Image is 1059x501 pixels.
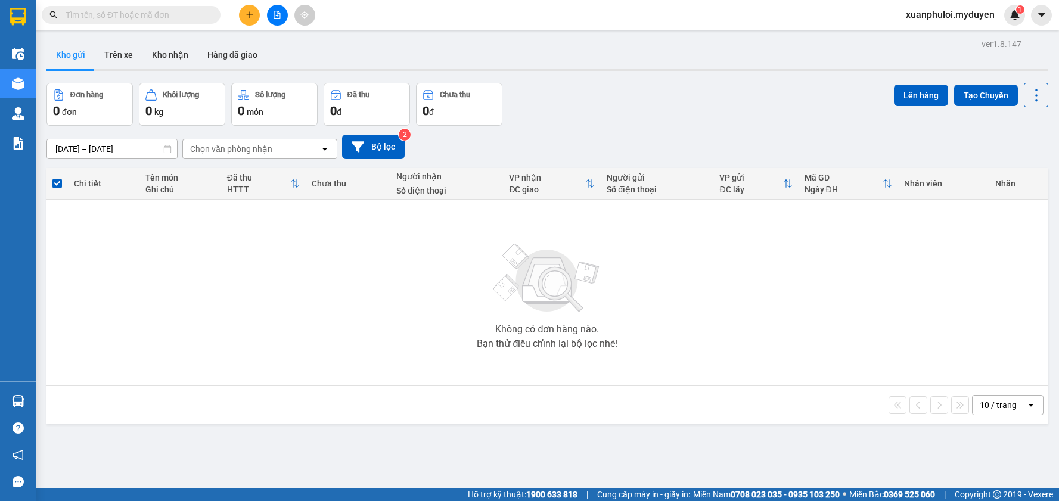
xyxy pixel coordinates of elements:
[487,237,607,320] img: svg+xml;base64,PHN2ZyBjbGFzcz0ibGlzdC1wbHVnX19zdmciIHhtbG5zPSJodHRwOi8vd3d3LnczLm9yZy8yMDAwL3N2Zy...
[231,83,318,126] button: Số lượng0món
[46,83,133,126] button: Đơn hàng0đơn
[70,91,103,99] div: Đơn hàng
[12,48,24,60] img: warehouse-icon
[273,11,281,19] span: file-add
[221,168,306,200] th: Toggle SortBy
[805,185,883,194] div: Ngày ĐH
[416,83,502,126] button: Chưa thu0đ
[12,137,24,150] img: solution-icon
[799,168,899,200] th: Toggle SortBy
[423,104,429,118] span: 0
[503,168,601,200] th: Toggle SortBy
[142,41,198,69] button: Kho nhận
[607,185,707,194] div: Số điện thoại
[1016,5,1024,14] sup: 1
[330,104,337,118] span: 0
[74,179,133,188] div: Chi tiết
[337,107,341,117] span: đ
[396,186,497,195] div: Số điện thoại
[586,488,588,501] span: |
[995,179,1042,188] div: Nhãn
[154,107,163,117] span: kg
[495,325,599,334] div: Không có đơn hàng nào.
[884,490,935,499] strong: 0369 525 060
[849,488,935,501] span: Miền Bắc
[239,5,260,26] button: plus
[1010,10,1020,20] img: icon-new-feature
[247,107,263,117] span: món
[713,168,798,200] th: Toggle SortBy
[227,185,290,194] div: HTTT
[954,85,1018,106] button: Tạo Chuyến
[53,104,60,118] span: 0
[607,173,707,182] div: Người gửi
[12,395,24,407] img: warehouse-icon
[993,490,1001,499] span: copyright
[440,91,470,99] div: Chưa thu
[145,185,215,194] div: Ghi chú
[300,11,309,19] span: aim
[238,104,244,118] span: 0
[13,449,24,460] span: notification
[49,11,58,19] span: search
[66,8,206,21] input: Tìm tên, số ĐT hoặc mã đơn
[719,185,782,194] div: ĐC lấy
[47,139,177,158] input: Select a date range.
[1026,400,1036,410] svg: open
[95,41,142,69] button: Trên xe
[13,476,24,487] span: message
[190,143,272,155] div: Chọn văn phòng nhận
[139,83,225,126] button: Khối lượng0kg
[896,7,1004,22] span: xuanphuloi.myduyen
[526,490,577,499] strong: 1900 633 818
[145,173,215,182] div: Tên món
[12,77,24,90] img: warehouse-icon
[10,8,26,26] img: logo-vxr
[46,41,95,69] button: Kho gửi
[347,91,369,99] div: Đã thu
[429,107,434,117] span: đ
[904,179,983,188] div: Nhân viên
[805,173,883,182] div: Mã GD
[944,488,946,501] span: |
[267,5,288,26] button: file-add
[1031,5,1052,26] button: caret-down
[12,107,24,120] img: warehouse-icon
[320,144,330,154] svg: open
[980,399,1017,411] div: 10 / trang
[198,41,267,69] button: Hàng đã giao
[312,179,384,188] div: Chưa thu
[255,91,285,99] div: Số lượng
[1018,5,1022,14] span: 1
[342,135,405,159] button: Bộ lọc
[396,172,497,181] div: Người nhận
[843,492,846,497] span: ⚪️
[982,38,1021,51] div: ver 1.8.147
[246,11,254,19] span: plus
[477,339,617,348] div: Bạn thử điều chỉnh lại bộ lọc nhé!
[597,488,690,501] span: Cung cấp máy in - giấy in:
[294,5,315,26] button: aim
[509,185,585,194] div: ĐC giao
[399,129,411,141] sup: 2
[468,488,577,501] span: Hỗ trợ kỹ thuật:
[62,107,77,117] span: đơn
[145,104,152,118] span: 0
[693,488,840,501] span: Miền Nam
[731,490,840,499] strong: 0708 023 035 - 0935 103 250
[227,173,290,182] div: Đã thu
[13,422,24,434] span: question-circle
[894,85,948,106] button: Lên hàng
[1036,10,1047,20] span: caret-down
[324,83,410,126] button: Đã thu0đ
[509,173,585,182] div: VP nhận
[719,173,782,182] div: VP gửi
[163,91,199,99] div: Khối lượng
